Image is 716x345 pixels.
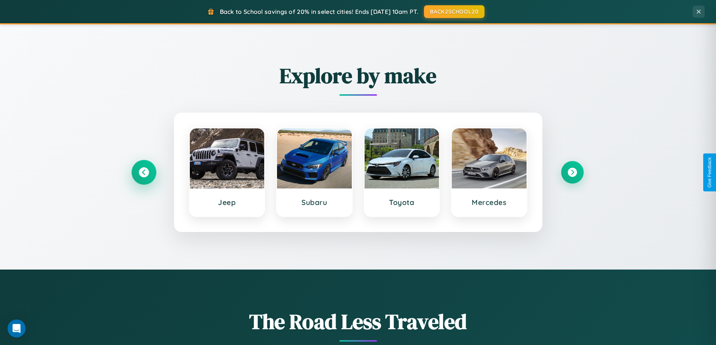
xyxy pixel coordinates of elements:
div: Open Intercom Messenger [8,319,26,337]
h2: Explore by make [133,61,584,90]
span: Back to School savings of 20% in select cities! Ends [DATE] 10am PT. [220,8,418,15]
button: BACK2SCHOOL20 [424,5,484,18]
h3: Subaru [285,198,344,207]
h3: Toyota [372,198,432,207]
h1: The Road Less Traveled [133,307,584,336]
h3: Jeep [197,198,257,207]
h3: Mercedes [459,198,519,207]
div: Give Feedback [707,157,712,188]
